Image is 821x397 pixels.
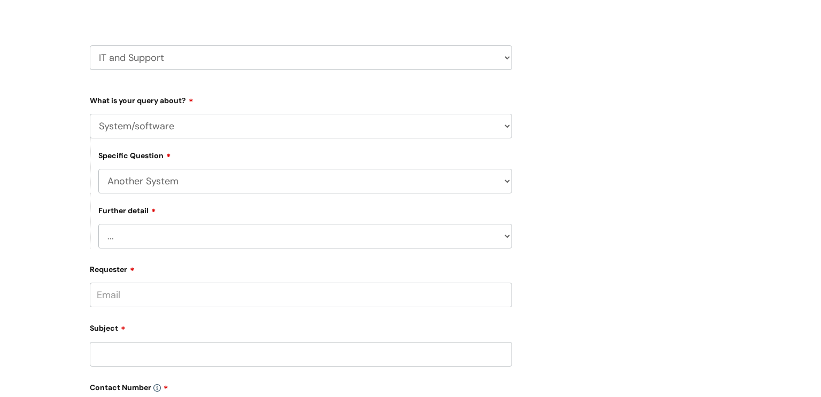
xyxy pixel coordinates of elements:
label: Requester [90,261,512,274]
input: Email [90,283,512,307]
label: Further detail [98,205,156,215]
label: Contact Number [90,379,512,392]
img: info-icon.svg [153,384,161,392]
label: Specific Question [98,150,171,160]
label: What is your query about? [90,92,512,105]
label: Subject [90,320,512,333]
